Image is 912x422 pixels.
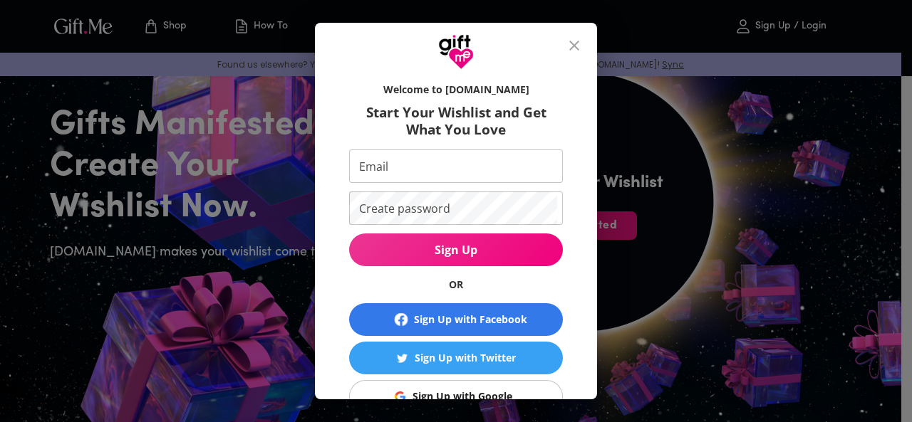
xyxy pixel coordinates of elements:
[413,389,512,404] div: Sign Up with Google
[415,350,516,366] div: Sign Up with Twitter
[438,34,474,70] img: GiftMe Logo
[557,28,591,63] button: close
[349,380,563,413] button: Sign Up with GoogleSign Up with Google
[349,303,563,336] button: Sign Up with Facebook
[349,242,563,258] span: Sign Up
[349,342,563,374] button: Sign Up with TwitterSign Up with Twitter
[397,353,408,364] img: Sign Up with Twitter
[414,312,527,327] div: Sign Up with Facebook
[349,104,563,138] h6: Start Your Wishlist and Get What You Love
[349,233,563,266] button: Sign Up
[349,83,563,97] h6: Welcome to [DOMAIN_NAME]
[395,391,405,402] img: Sign Up with Google
[349,278,563,292] h6: OR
